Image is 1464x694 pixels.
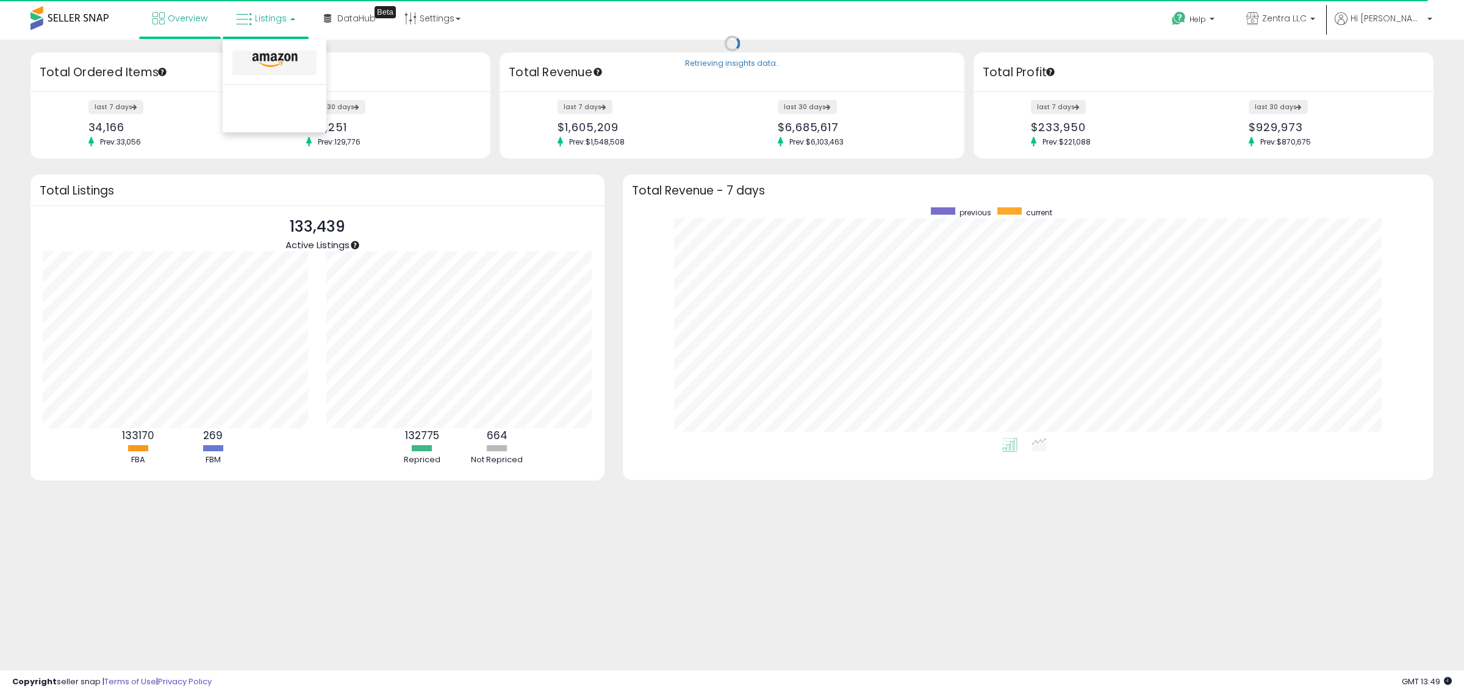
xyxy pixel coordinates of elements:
[94,137,147,147] span: Prev: 33,056
[960,207,991,218] span: previous
[285,215,350,238] p: 133,439
[1189,14,1206,24] span: Help
[1262,12,1307,24] span: Zentra LLC
[1045,66,1056,77] div: Tooltip anchor
[778,121,943,134] div: $6,685,617
[255,12,287,24] span: Listings
[1031,100,1086,114] label: last 7 days
[375,6,396,18] div: Tooltip anchor
[88,121,252,134] div: 34,166
[40,186,595,195] h3: Total Listings
[685,59,780,70] div: Retrieving insights data..
[563,137,631,147] span: Prev: $1,548,508
[1249,100,1308,114] label: last 30 days
[203,428,223,443] b: 269
[592,66,603,77] div: Tooltip anchor
[168,12,207,24] span: Overview
[122,428,154,443] b: 133170
[1026,207,1052,218] span: current
[783,137,850,147] span: Prev: $6,103,463
[306,121,470,134] div: 144,251
[1351,12,1424,24] span: Hi [PERSON_NAME]
[1171,11,1186,26] i: Get Help
[558,121,723,134] div: $1,605,209
[487,428,508,443] b: 664
[312,137,367,147] span: Prev: 129,776
[1036,137,1097,147] span: Prev: $221,088
[337,12,376,24] span: DataHub
[1162,2,1227,40] a: Help
[40,64,481,81] h3: Total Ordered Items
[1335,12,1432,40] a: Hi [PERSON_NAME]
[306,100,365,114] label: last 30 days
[157,66,168,77] div: Tooltip anchor
[88,100,143,114] label: last 7 days
[461,454,534,466] div: Not Repriced
[386,454,459,466] div: Repriced
[405,428,439,443] b: 132775
[101,454,174,466] div: FBA
[176,454,249,466] div: FBM
[632,186,1424,195] h3: Total Revenue - 7 days
[1254,137,1317,147] span: Prev: $870,675
[350,240,361,251] div: Tooltip anchor
[285,238,350,251] span: Active Listings
[1031,121,1194,134] div: $233,950
[558,100,612,114] label: last 7 days
[983,64,1424,81] h3: Total Profit
[509,64,955,81] h3: Total Revenue
[1249,121,1412,134] div: $929,973
[778,100,837,114] label: last 30 days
